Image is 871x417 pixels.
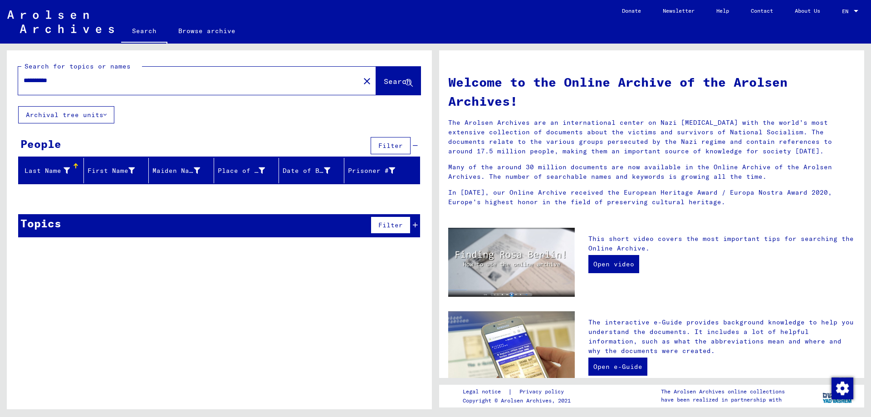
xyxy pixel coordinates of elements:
a: Privacy policy [512,387,575,397]
p: Copyright © Arolsen Archives, 2021 [463,397,575,405]
img: eguide.jpg [448,311,575,396]
span: Filter [378,142,403,150]
button: Search [376,67,421,95]
p: In [DATE], our Online Archive received the European Heritage Award / Europa Nostra Award 2020, Eu... [448,188,855,207]
div: Date of Birth [283,163,344,178]
mat-label: Search for topics or names [24,62,131,70]
div: Prisoner # [348,166,396,176]
span: Filter [378,221,403,229]
p: The Arolsen Archives are an international center on Nazi [MEDICAL_DATA] with the world’s most ext... [448,118,855,156]
p: The Arolsen Archives online collections [661,388,785,396]
div: Prisoner # [348,163,409,178]
mat-header-cell: Place of Birth [214,158,279,183]
p: Many of the around 30 million documents are now available in the Online Archive of the Arolsen Ar... [448,162,855,182]
div: Maiden Name [152,163,214,178]
img: video.jpg [448,228,575,297]
h1: Welcome to the Online Archive of the Arolsen Archives! [448,73,855,111]
div: Last Name [22,166,70,176]
p: The interactive e-Guide provides background knowledge to help you understand the documents. It in... [588,318,855,356]
a: Open e-Guide [588,358,647,376]
div: Place of Birth [218,166,265,176]
span: EN [842,8,852,15]
img: Change consent [832,378,853,399]
mat-header-cell: Date of Birth [279,158,344,183]
div: Topics [20,215,61,231]
button: Archival tree units [18,106,114,123]
mat-header-cell: Prisoner # [344,158,420,183]
span: Search [384,77,411,86]
button: Filter [371,216,411,234]
div: Maiden Name [152,166,200,176]
mat-header-cell: Last Name [19,158,84,183]
a: Open video [588,255,639,273]
div: Last Name [22,163,83,178]
p: This short video covers the most important tips for searching the Online Archive. [588,234,855,253]
mat-icon: close [362,76,372,87]
div: | [463,387,575,397]
mat-header-cell: Maiden Name [149,158,214,183]
div: Date of Birth [283,166,330,176]
div: First Name [88,163,149,178]
a: Legal notice [463,387,508,397]
div: Place of Birth [218,163,279,178]
button: Filter [371,137,411,154]
a: Search [121,20,167,44]
button: Clear [358,72,376,90]
img: yv_logo.png [821,384,855,407]
div: People [20,136,61,152]
img: Arolsen_neg.svg [7,10,114,33]
mat-header-cell: First Name [84,158,149,183]
div: First Name [88,166,135,176]
a: Browse archive [167,20,246,42]
p: have been realized in partnership with [661,396,785,404]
